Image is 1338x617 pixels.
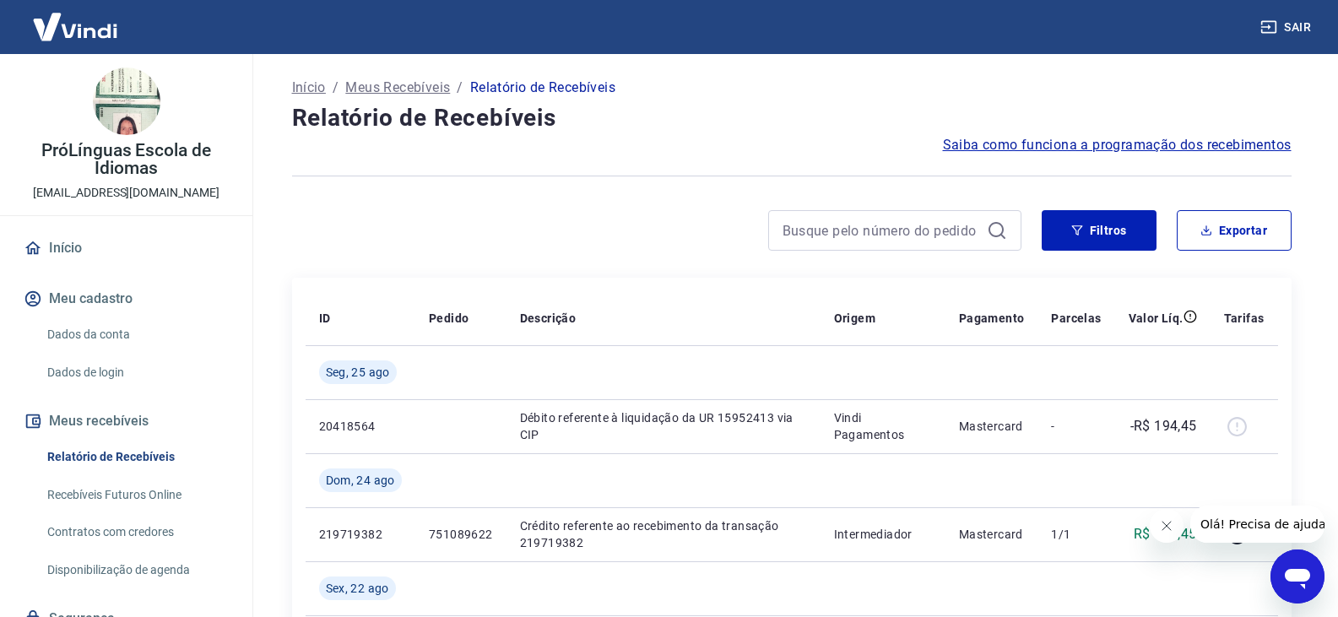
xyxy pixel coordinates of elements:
iframe: Fechar mensagem [1150,509,1184,543]
button: Exportar [1177,210,1292,251]
p: Tarifas [1224,310,1265,327]
p: Descrição [520,310,577,327]
p: - [1051,418,1101,435]
button: Sair [1257,12,1318,43]
p: Parcelas [1051,310,1101,327]
span: Dom, 24 ago [326,472,395,489]
a: Contratos com credores [41,515,232,549]
a: Início [292,78,326,98]
iframe: Botão para abrir a janela de mensagens [1270,549,1324,603]
span: Sex, 22 ago [326,580,389,597]
h4: Relatório de Recebíveis [292,101,1292,135]
a: Relatório de Recebíveis [41,440,232,474]
p: 219719382 [319,526,402,543]
a: Recebíveis Futuros Online [41,478,232,512]
p: Origem [834,310,875,327]
p: / [333,78,339,98]
p: Débito referente à liquidação da UR 15952413 via CIP [520,409,807,443]
a: Saiba como funciona a programação dos recebimentos [943,135,1292,155]
p: [EMAIL_ADDRESS][DOMAIN_NAME] [33,184,219,202]
p: R$ 194,45 [1134,524,1197,544]
a: Dados de login [41,355,232,390]
a: Disponibilização de agenda [41,553,232,587]
p: / [457,78,463,98]
p: Mastercard [959,418,1025,435]
p: Relatório de Recebíveis [470,78,615,98]
button: Filtros [1042,210,1157,251]
span: Olá! Precisa de ajuda? [10,12,142,25]
p: 1/1 [1051,526,1101,543]
p: Pedido [429,310,469,327]
span: Seg, 25 ago [326,364,390,381]
p: Intermediador [834,526,932,543]
button: Meus recebíveis [20,403,232,440]
p: Crédito referente ao recebimento da transação 219719382 [520,517,807,551]
img: Vindi [20,1,130,52]
iframe: Mensagem da empresa [1190,506,1324,543]
a: Dados da conta [41,317,232,352]
a: Início [20,230,232,267]
p: Vindi Pagamentos [834,409,932,443]
p: -R$ 194,45 [1130,416,1197,436]
img: d0717ab1-040c-452c-857b-ea0df255f7fa.jpeg [93,68,160,135]
button: Meu cadastro [20,280,232,317]
p: 20418564 [319,418,402,435]
p: PróLínguas Escola de Idiomas [14,142,239,177]
p: Pagamento [959,310,1025,327]
p: Mastercard [959,526,1025,543]
p: Valor Líq. [1129,310,1184,327]
p: ID [319,310,331,327]
input: Busque pelo número do pedido [783,218,980,243]
p: 751089622 [429,526,493,543]
a: Meus Recebíveis [345,78,450,98]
